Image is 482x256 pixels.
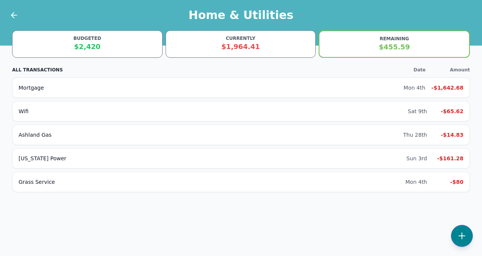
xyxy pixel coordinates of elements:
[19,155,407,162] div: [US_STATE] Power
[433,107,463,115] div: -$65.62
[433,131,463,139] div: -$14.83
[407,155,427,162] div: Sun 3rd
[408,107,427,115] div: Sat 9th
[405,178,427,186] div: Mon 4th
[171,41,311,52] div: $1,964.41
[433,155,463,162] div: -$161.28
[431,84,463,92] div: -$1,642.68
[19,178,405,186] div: Grass Service
[324,42,465,52] div: $455.59
[19,84,404,92] div: Mortgage
[413,67,426,73] div: Date
[189,8,294,22] h1: Home & Utilities
[450,67,470,73] div: Amount
[171,35,311,41] div: CURRENTLY
[12,67,63,73] h2: ALL TRANSACTIONS
[17,35,158,41] div: BUDGETED
[324,36,465,42] div: REMAINING
[19,107,408,115] div: Wifi
[17,41,158,52] div: $2,420
[19,131,403,139] div: Ashland Gas
[404,84,425,92] div: Mon 4th
[433,178,463,186] div: -$80
[403,131,427,139] div: Thu 28th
